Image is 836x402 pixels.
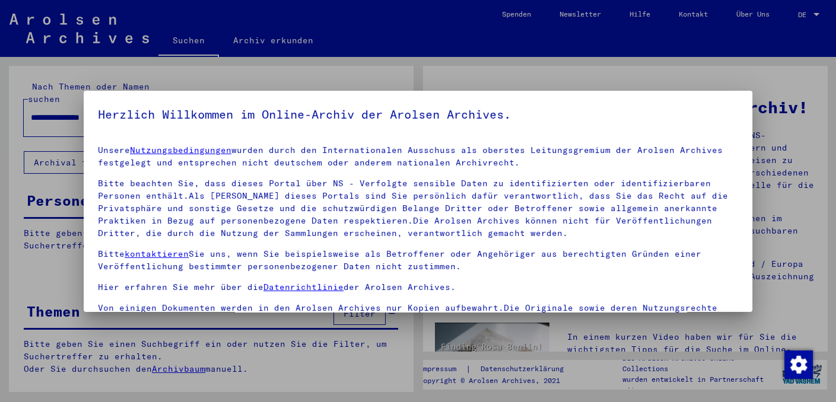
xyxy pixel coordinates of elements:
div: Zustimmung ändern [784,350,812,378]
p: Hier erfahren Sie mehr über die der Arolsen Archives. [98,281,738,293]
h5: Herzlich Willkommen im Online-Archiv der Arolsen Archives. [98,105,738,124]
p: Bitte beachten Sie, dass dieses Portal über NS - Verfolgte sensible Daten zu identifizierten oder... [98,177,738,240]
p: Bitte Sie uns, wenn Sie beispielsweise als Betroffener oder Angehöriger aus berechtigten Gründen ... [98,248,738,273]
p: Von einigen Dokumenten werden in den Arolsen Archives nur Kopien aufbewahrt.Die Originale sowie d... [98,302,738,327]
a: kontaktieren [125,248,189,259]
img: Zustimmung ändern [784,350,813,379]
a: Nutzungsbedingungen [130,145,231,155]
a: Datenrichtlinie [263,282,344,292]
p: Unsere wurden durch den Internationalen Ausschuss als oberstes Leitungsgremium der Arolsen Archiv... [98,144,738,169]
